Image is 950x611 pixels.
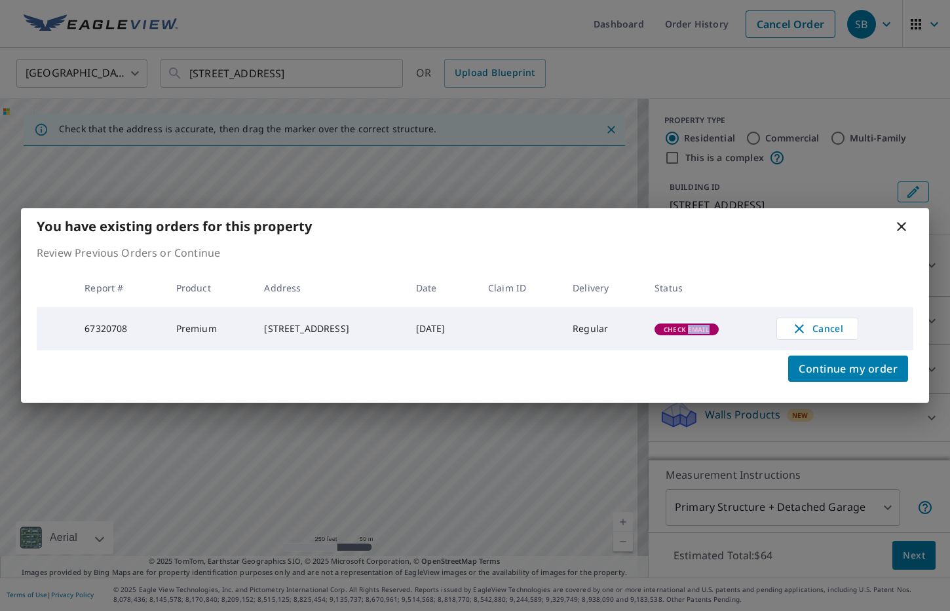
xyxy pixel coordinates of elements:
[562,307,644,350] td: Regular
[166,268,254,307] th: Product
[776,318,858,340] button: Cancel
[644,268,766,307] th: Status
[37,217,312,235] b: You have existing orders for this property
[166,307,254,350] td: Premium
[562,268,644,307] th: Delivery
[254,268,405,307] th: Address
[790,321,845,337] span: Cancel
[264,322,394,335] div: [STREET_ADDRESS]
[478,268,562,307] th: Claim ID
[37,245,913,261] p: Review Previous Orders or Continue
[406,307,478,350] td: [DATE]
[74,307,165,350] td: 67320708
[74,268,165,307] th: Report #
[799,360,898,378] span: Continue my order
[406,268,478,307] th: Date
[788,356,908,382] button: Continue my order
[656,325,717,334] span: Check Email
